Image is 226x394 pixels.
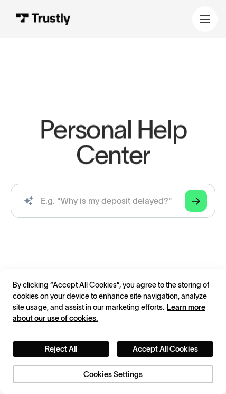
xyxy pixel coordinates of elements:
input: search [11,184,215,218]
button: Accept All Cookies [117,341,213,357]
form: Search [11,184,215,218]
h1: Personal Help Center [11,117,215,168]
button: Reject All [13,341,109,357]
img: Trustly Logo [16,13,71,25]
div: By clicking “Accept All Cookies”, you agree to the storing of cookies on your device to enhance s... [13,280,213,324]
button: Cookies Settings [13,365,213,383]
div: Privacy [13,280,213,383]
